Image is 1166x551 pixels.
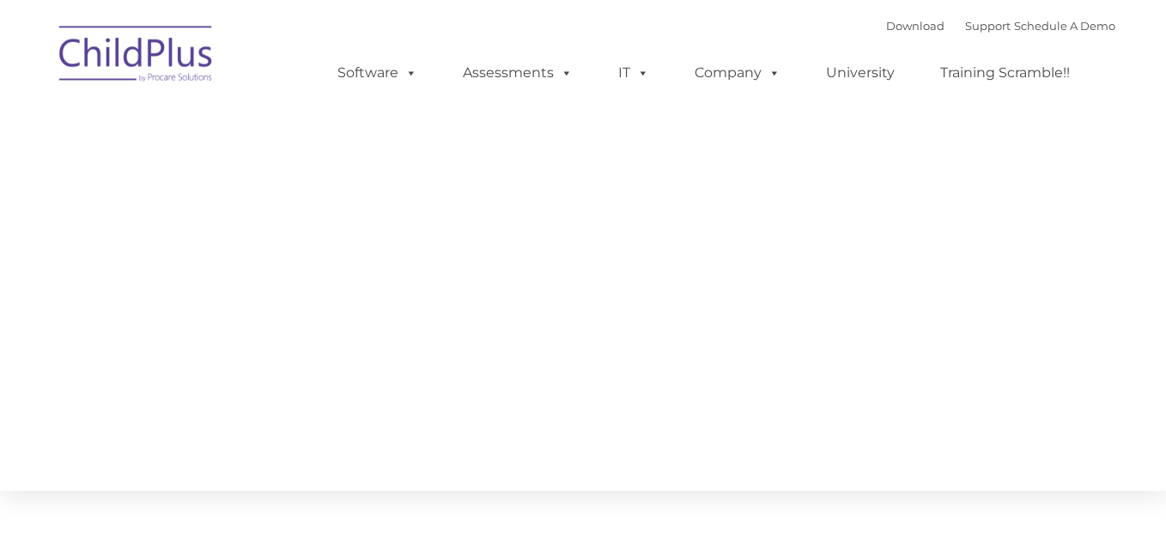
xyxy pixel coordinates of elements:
[320,56,434,90] a: Software
[965,19,1011,33] a: Support
[601,56,666,90] a: IT
[677,56,798,90] a: Company
[886,19,1115,33] font: |
[446,56,590,90] a: Assessments
[923,56,1087,90] a: Training Scramble!!
[1014,19,1115,33] a: Schedule A Demo
[809,56,912,90] a: University
[51,14,222,100] img: ChildPlus by Procare Solutions
[886,19,944,33] a: Download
